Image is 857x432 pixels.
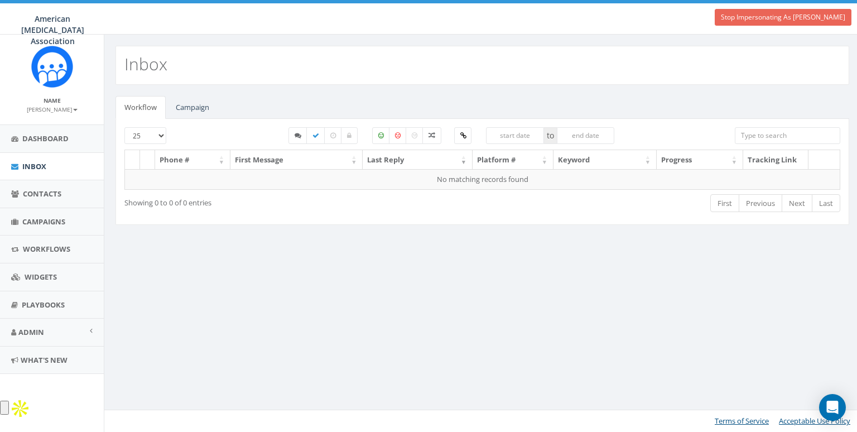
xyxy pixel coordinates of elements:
a: [PERSON_NAME] [27,104,78,114]
span: What's New [21,355,68,365]
label: Closed [341,127,358,144]
span: Playbooks [22,300,65,310]
a: Terms of Service [715,416,769,426]
th: Platform #: activate to sort column ascending [473,150,553,170]
a: Last [812,194,840,213]
span: Workflows [23,244,70,254]
img: Rally_Corp_Icon.png [31,46,73,88]
th: Last Reply: activate to sort column ascending [363,150,473,170]
th: Phone #: activate to sort column ascending [155,150,230,170]
span: Widgets [25,272,57,282]
span: Admin [18,327,44,337]
th: Progress: activate to sort column ascending [657,150,743,170]
a: Previous [739,194,782,213]
span: Contacts [23,189,61,199]
th: Tracking Link [743,150,808,170]
h2: Inbox [124,55,167,73]
a: First [710,194,739,213]
input: end date [557,127,615,144]
span: Dashboard [22,133,69,143]
small: [PERSON_NAME] [27,105,78,113]
div: Open Intercom Messenger [819,394,846,421]
label: Neutral [406,127,423,144]
a: Workflow [115,96,166,119]
small: Name [44,97,61,104]
input: Type to search [735,127,840,144]
label: Positive [372,127,390,144]
span: American [MEDICAL_DATA] Association [21,13,84,46]
label: Clicked [454,127,471,144]
th: Keyword: activate to sort column ascending [553,150,657,170]
label: Completed [306,127,325,144]
label: Started [288,127,307,144]
span: to [544,127,557,144]
a: Stop Impersonating As [PERSON_NAME] [715,9,851,26]
input: start date [486,127,544,144]
label: Negative [389,127,407,144]
a: Next [782,194,812,213]
span: Inbox [22,161,46,171]
span: Campaigns [22,217,65,227]
td: No matching records found [125,169,840,189]
th: First Message: activate to sort column ascending [230,150,363,170]
label: Expired [324,127,342,144]
label: Mixed [422,127,441,144]
a: Acceptable Use Policy [779,416,850,426]
img: Apollo [9,397,31,420]
a: Campaign [167,96,218,119]
div: Showing 0 to 0 of 0 entries [124,193,413,208]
